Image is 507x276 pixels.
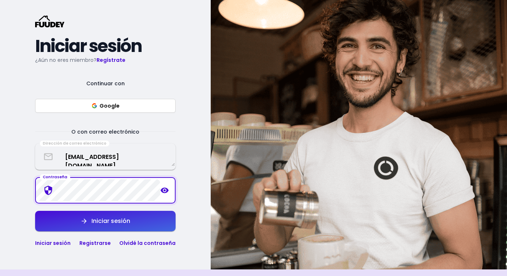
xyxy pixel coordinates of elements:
font: O con correo electrónico [71,128,139,135]
font: Registrarse [79,239,111,247]
font: Iniciar sesión [91,217,130,225]
font: Olvidé la contraseña [119,239,176,247]
font: ¿Aún no eres miembro? [35,56,97,64]
font: Iniciar sesión [35,239,71,247]
font: Google [99,102,120,109]
font: Contraseña [43,174,67,180]
font: Dirección de correo electrónico [43,141,106,146]
button: Google [35,99,176,113]
button: Iniciar sesión [35,211,176,231]
font: Regístrate [97,56,125,64]
font: Iniciar sesión [35,34,142,58]
svg: {/* Added fill="currentColor" here */} {/* This rectangle defines the background. Its explicit fi... [35,15,64,27]
textarea: [EMAIL_ADDRESS][DOMAIN_NAME] [36,147,175,166]
font: Continuar con [86,80,125,87]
